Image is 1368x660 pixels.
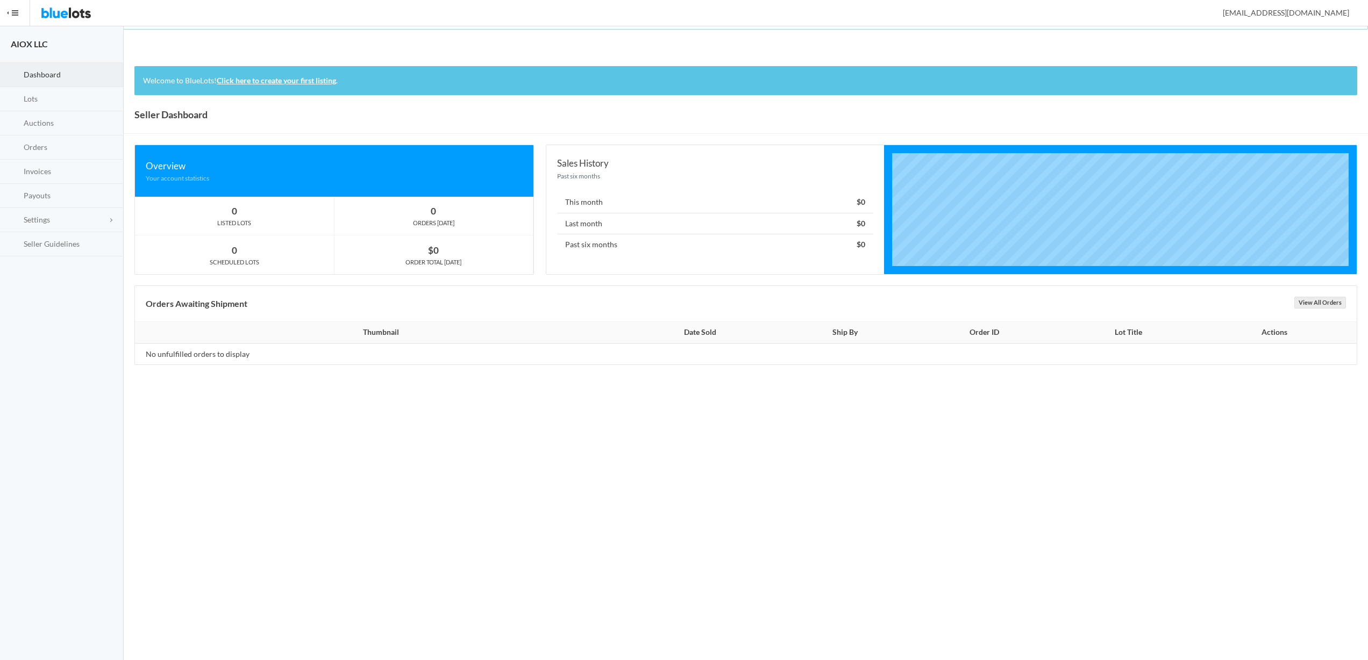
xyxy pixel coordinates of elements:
th: Ship By [779,322,910,343]
span: Orders [24,142,47,152]
span: Lots [24,94,38,103]
p: Welcome to BlueLots! . [143,75,1349,87]
span: [EMAIL_ADDRESS][DOMAIN_NAME] [1211,8,1349,17]
span: Auctions [24,118,54,127]
th: Actions [1198,322,1357,343]
strong: 0 [232,245,237,256]
div: LISTED LOTS [135,218,334,228]
span: Seller Guidelines [24,239,80,248]
span: Settings [24,215,50,224]
th: Lot Title [1059,322,1199,343]
li: Past six months [557,234,873,255]
li: Last month [557,213,873,235]
div: Overview [146,159,523,173]
strong: $0 [857,240,865,249]
span: Dashboard [24,70,61,79]
strong: 0 [431,205,436,217]
th: Thumbnail [135,322,621,343]
th: Order ID [910,322,1058,343]
td: No unfulfilled orders to display [135,343,621,365]
div: Past six months [557,171,873,181]
div: ORDER TOTAL [DATE] [334,257,533,267]
a: Click here to create your first listing [217,76,336,85]
th: Date Sold [621,322,779,343]
a: View All Orders [1294,297,1346,309]
h1: Seller Dashboard [134,106,208,123]
span: Invoices [24,167,51,176]
b: Orders Awaiting Shipment [146,298,247,309]
strong: $0 [428,245,439,256]
div: Sales History [557,156,873,170]
strong: $0 [857,197,865,206]
strong: 0 [232,205,237,217]
strong: $0 [857,219,865,228]
strong: AIOX LLC [11,39,48,49]
div: Your account statistics [146,173,523,183]
li: This month [557,192,873,213]
span: Payouts [24,191,51,200]
div: ORDERS [DATE] [334,218,533,228]
div: SCHEDULED LOTS [135,257,334,267]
